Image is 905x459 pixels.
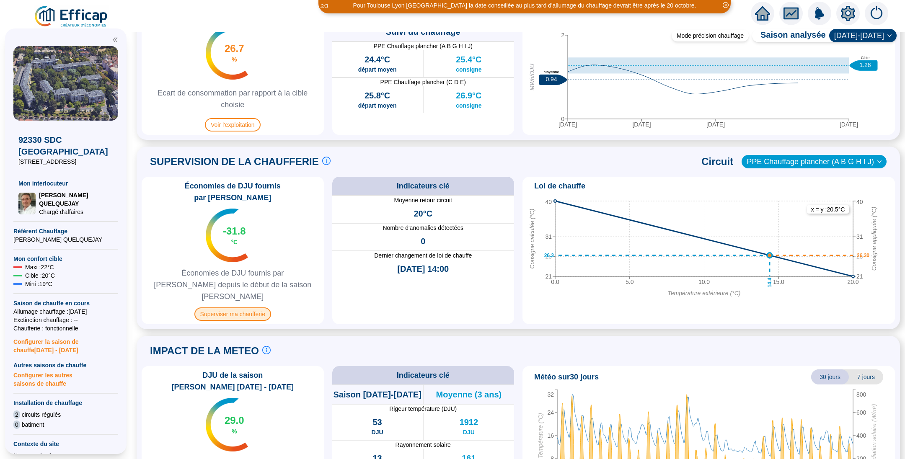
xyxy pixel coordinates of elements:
[537,413,544,458] tspan: Température (°C)
[701,155,733,168] span: Circuit
[397,180,450,192] span: Indicateurs clé
[861,56,870,60] text: Cible
[39,208,113,216] span: Chargé d'affaires
[232,427,237,436] span: %
[545,273,552,280] tspan: 21
[13,361,118,369] span: Autres saisons de chauffe
[13,369,118,388] span: Configurer les autres saisons de chauffe
[25,271,55,280] span: Cible : 20 °C
[13,410,20,419] span: 2
[865,2,888,25] img: alerts
[545,233,552,240] tspan: 31
[723,2,729,8] span: close-circle
[547,391,554,398] tspan: 32
[856,391,866,398] tspan: 800
[534,371,599,383] span: Météo sur 30 jours
[372,428,383,436] span: DJU
[332,78,515,86] span: PPE Chauffage plancher (C D E)
[871,207,877,271] tspan: Consigne appliquée (°C)
[365,54,390,65] span: 24.4°C
[206,26,248,80] img: indicateur températures
[546,76,557,83] text: 0.94
[13,227,118,235] span: Référent Chauffage
[811,206,845,213] text: x = y : 20.5 °C
[262,346,271,354] span: info-circle
[225,414,244,427] span: 29.0
[18,179,113,188] span: Mon interlocuteur
[25,280,52,288] span: Mini : 19 °C
[856,233,863,240] tspan: 31
[543,70,559,75] text: Moyenne
[150,344,259,358] span: IMPACT DE LA METEO
[13,333,118,354] span: Configurer la saison de chauffe [DATE] - [DATE]
[373,416,382,428] span: 53
[22,410,61,419] span: circuits régulés
[145,180,321,204] span: Économies de DJU fournis par [PERSON_NAME]
[358,101,397,110] span: départ moyen
[834,29,892,42] span: 2025-2026
[840,6,856,21] span: setting
[333,389,421,400] span: Saison [DATE]-[DATE]
[767,278,773,288] text: 14.4
[808,2,831,25] img: alerts
[856,199,863,205] tspan: 40
[13,440,118,448] span: Contexte du site
[529,209,535,268] tspan: Consigne calculée (°C)
[460,416,478,428] span: 1912
[18,193,36,214] img: Chargé d'affaires
[529,63,535,90] tspan: MWh/DJU
[421,235,425,247] span: 0
[534,180,585,192] span: Loi de chauffe
[13,307,118,316] span: Allumage chauffage : [DATE]
[332,196,515,204] span: Moyenne retour circuit
[353,1,696,10] div: Pour Toulouse Lyon [GEOGRAPHIC_DATA] la date conseillée au plus tard d'allumage du chauffage devr...
[13,255,118,263] span: Mon confort cible
[856,432,866,439] tspan: 400
[559,121,577,128] tspan: [DATE]
[887,33,892,38] span: down
[150,155,319,168] span: SUPERVISION DE LA CHAUFFERIE
[206,398,248,451] img: indicateur températures
[322,157,331,165] span: info-circle
[332,224,515,232] span: Nombre d'anomalies détectées
[13,316,118,324] span: Exctinction chauffage : --
[206,209,248,262] img: indicateur températures
[194,307,271,321] span: Superviser ma chaufferie
[463,428,475,436] span: DJU
[231,238,238,246] span: °C
[561,32,564,39] tspan: 2
[13,235,118,244] span: [PERSON_NAME] QUELQUEJAY
[332,42,515,50] span: PPE Chauffage plancher (A B G H I J)
[672,30,749,41] div: Mode précision chauffage
[18,134,113,157] span: 92330 SDC [GEOGRAPHIC_DATA]
[456,90,481,101] span: 26.9°C
[13,324,118,333] span: Chaufferie : fonctionnelle
[223,224,246,238] span: -31.8
[414,208,432,219] span: 20°C
[859,62,871,68] text: 1.28
[332,441,515,449] span: Rayonnement solaire
[436,389,502,400] span: Moyenne (3 ans)
[365,90,390,101] span: 25.8°C
[544,253,554,258] text: 26.3
[456,101,481,110] span: consigne
[112,37,118,43] span: double-left
[205,118,261,132] span: Voir l'exploitation
[321,3,328,9] i: 2 / 3
[22,420,44,429] span: batiment
[747,155,882,168] span: PPE Chauffage plancher (A B G H I J)
[456,65,481,74] span: consigne
[877,159,882,164] span: down
[857,253,869,258] text: 26.30
[34,5,109,28] img: efficap energie logo
[849,369,883,384] span: 7 jours
[551,278,559,285] tspan: 0.0
[25,263,54,271] span: Maxi : 22 °C
[545,253,552,260] tspan: 26
[145,369,321,393] span: DJU de la saison [PERSON_NAME] [DATE] - [DATE]
[39,191,113,208] span: [PERSON_NAME] QUELQUEJAY
[668,290,741,297] tspan: Température extérieure (°C)
[547,409,554,416] tspan: 24
[13,420,20,429] span: 0
[698,278,710,285] tspan: 10.0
